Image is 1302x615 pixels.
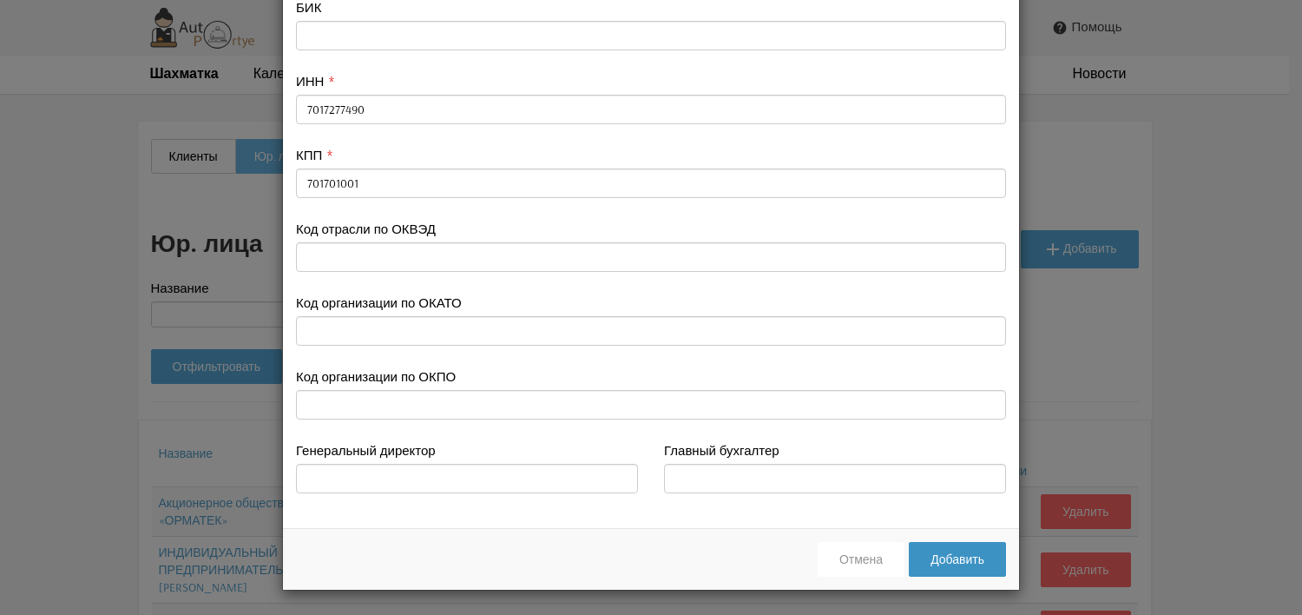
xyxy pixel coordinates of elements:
label: Код организации по ОКАТО [296,294,462,312]
label: Генеральный директор [296,441,436,460]
label: ИНН [296,72,324,90]
button: Добавить [909,542,1006,577]
label: Код отрасли по ОКВЭД [296,220,436,238]
label: КПП [296,146,322,164]
label: Главный бухгалтер [664,441,779,460]
button: Отмена [818,542,904,577]
label: Код организации по ОКПО [296,367,456,386]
